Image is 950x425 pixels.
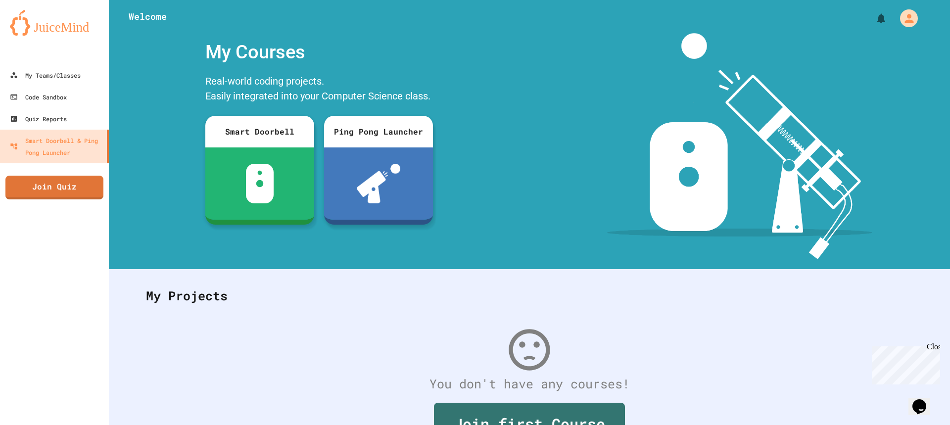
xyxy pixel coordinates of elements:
a: Join Quiz [5,176,103,199]
div: Real-world coding projects. Easily integrated into your Computer Science class. [200,71,438,108]
div: My Courses [200,33,438,71]
iframe: chat widget [868,342,940,384]
iframe: chat widget [908,385,940,415]
img: logo-orange.svg [10,10,99,36]
div: Code Sandbox [10,91,67,103]
div: My Teams/Classes [10,69,81,81]
div: My Projects [136,277,923,315]
div: Ping Pong Launcher [324,116,433,147]
div: My Notifications [857,10,890,27]
img: banner-image-my-projects.png [607,33,872,259]
div: You don't have any courses! [136,375,923,393]
div: Quiz Reports [10,113,67,125]
div: My Account [890,7,920,30]
div: Smart Doorbell [205,116,314,147]
div: Smart Doorbell & Ping Pong Launcher [10,135,103,158]
img: ppl-with-ball.png [357,164,401,203]
div: Chat with us now!Close [4,4,68,63]
img: sdb-white.svg [246,164,274,203]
